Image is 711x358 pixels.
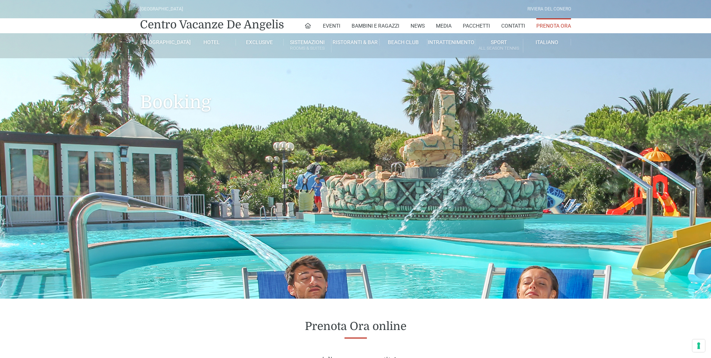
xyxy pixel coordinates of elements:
a: SportAll Season Tennis [475,39,523,53]
a: Intrattenimento [427,39,475,46]
a: Exclusive [236,39,284,46]
span: Italiano [536,39,558,45]
h1: Booking [140,58,571,124]
a: Pacchetti [463,18,490,33]
a: [GEOGRAPHIC_DATA] [140,39,188,46]
a: Centro Vacanze De Angelis [140,17,284,32]
a: Media [436,18,452,33]
a: SistemazioniRooms & Suites [284,39,331,53]
small: All Season Tennis [475,45,523,52]
h2: Prenota Ora online [140,320,571,333]
a: Prenota Ora [536,18,571,33]
a: News [411,18,425,33]
div: [GEOGRAPHIC_DATA] [140,6,183,13]
a: Hotel [188,39,236,46]
a: Eventi [323,18,340,33]
a: Ristoranti & Bar [331,39,379,46]
a: Beach Club [380,39,427,46]
a: Contatti [501,18,525,33]
a: Italiano [523,39,571,46]
small: Rooms & Suites [284,45,331,52]
button: Le tue preferenze relative al consenso per le tecnologie di tracciamento [692,339,705,352]
a: Bambini e Ragazzi [352,18,399,33]
div: Riviera Del Conero [527,6,571,13]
